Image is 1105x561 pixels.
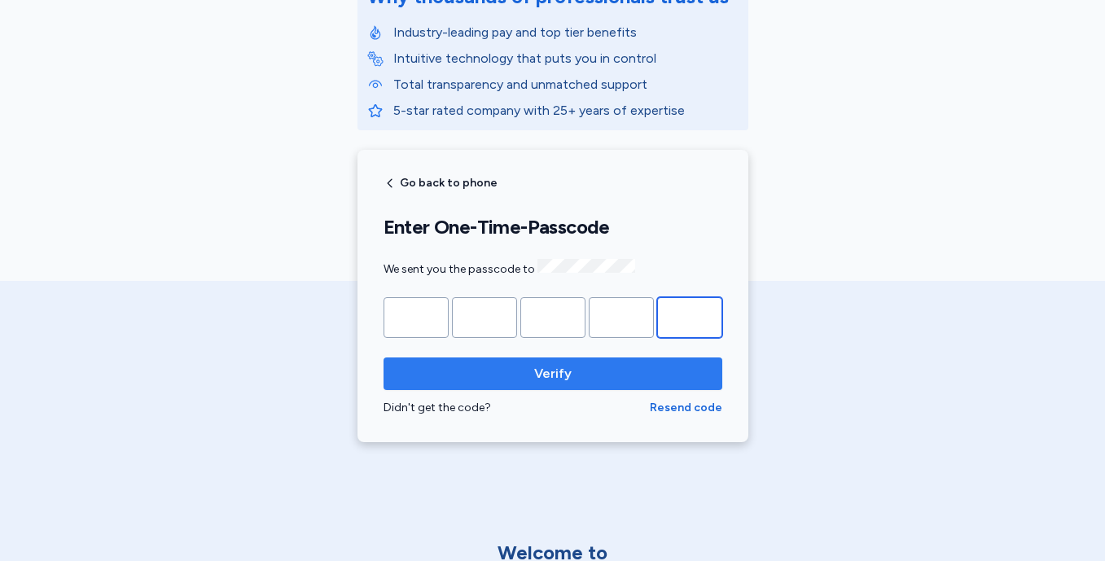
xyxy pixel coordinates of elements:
p: Industry-leading pay and top tier benefits [393,23,739,42]
button: Verify [384,357,722,390]
p: Intuitive technology that puts you in control [393,49,739,68]
h1: Enter One-Time-Passcode [384,215,722,239]
input: Please enter OTP character 1 [384,297,449,338]
input: Please enter OTP character 5 [657,297,722,338]
button: Go back to phone [384,177,498,190]
input: Please enter OTP character 3 [520,297,585,338]
span: Verify [534,364,572,383]
span: Go back to phone [400,178,498,189]
p: 5-star rated company with 25+ years of expertise [393,101,739,121]
input: Please enter OTP character 4 [589,297,654,338]
input: Please enter OTP character 2 [452,297,517,338]
span: We sent you the passcode to [384,262,635,276]
p: Total transparency and unmatched support [393,75,739,94]
button: Resend code [650,400,722,416]
div: Didn't get the code? [384,400,650,416]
